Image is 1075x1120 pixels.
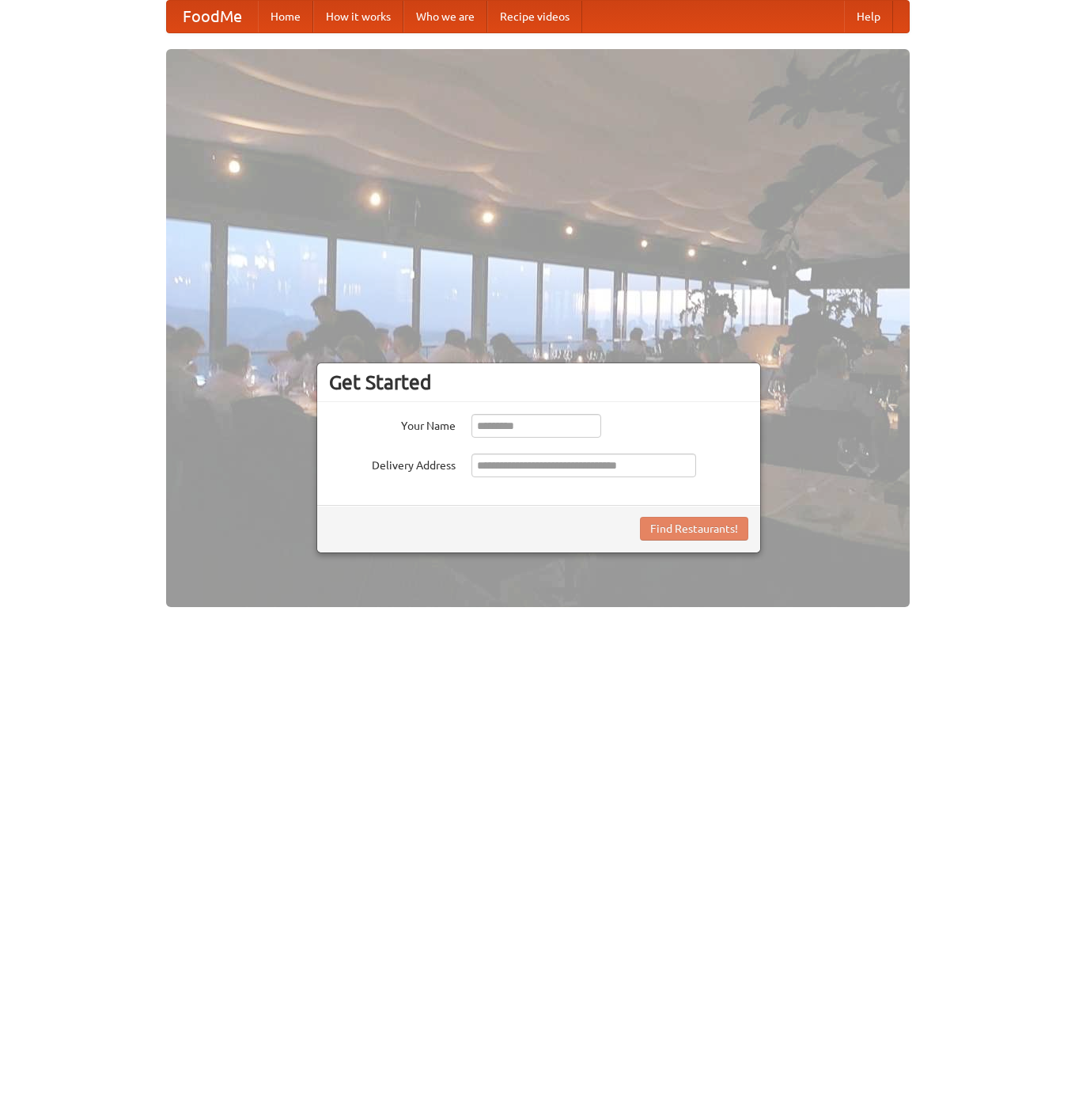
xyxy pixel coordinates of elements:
[844,1,893,32] a: Help
[403,1,487,32] a: Who we are
[329,370,748,394] h3: Get Started
[313,1,403,32] a: How it works
[329,414,456,434] label: Your Name
[258,1,313,32] a: Home
[640,517,748,541] button: Find Restaurants!
[167,1,258,32] a: FoodMe
[329,454,456,473] label: Delivery Address
[487,1,582,32] a: Recipe videos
